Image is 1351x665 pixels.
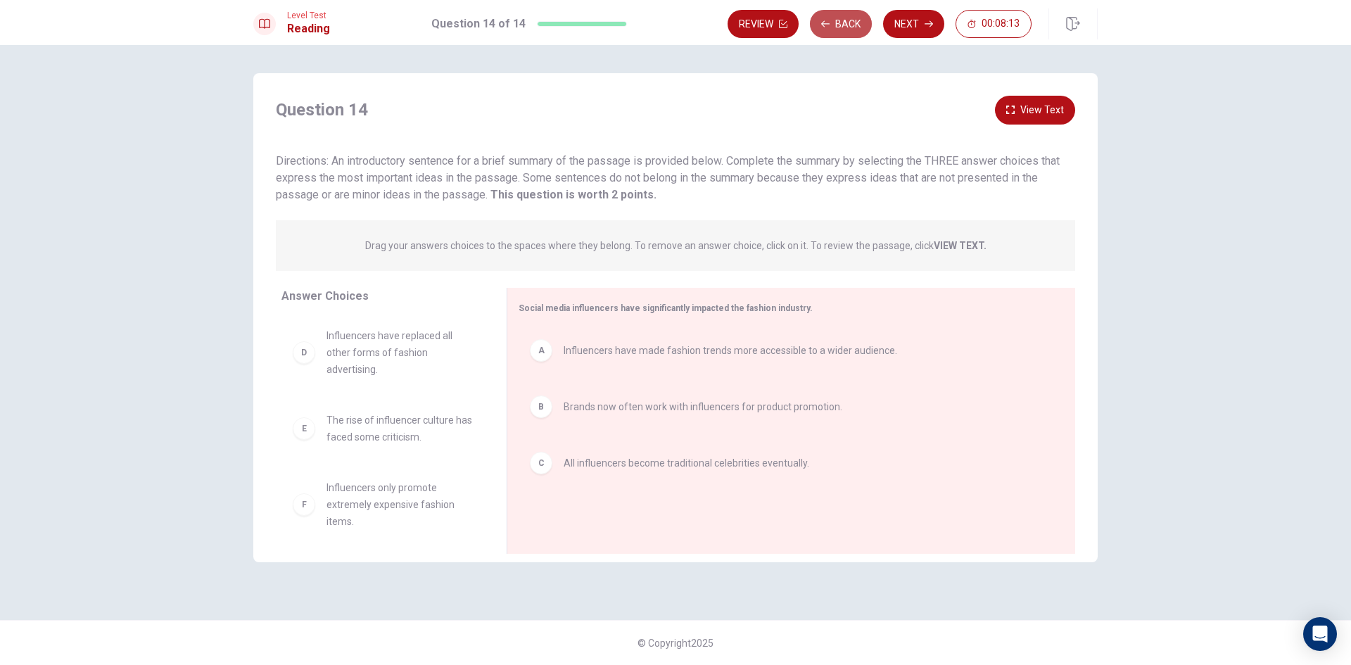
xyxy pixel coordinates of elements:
[519,303,813,313] span: Social media influencers have significantly impacted the fashion industry.
[293,493,315,516] div: F
[488,188,657,201] strong: This question is worth 2 points.
[956,10,1032,38] button: 00:08:13
[326,412,473,445] span: The rise of influencer culture has faced some criticism.
[287,20,330,37] h1: Reading
[530,395,552,418] div: B
[293,341,315,364] div: D
[281,400,484,457] div: EThe rise of influencer culture has faced some criticism.
[281,468,484,541] div: FInfluencers only promote extremely expensive fashion items.
[287,11,330,20] span: Level Test
[530,339,552,362] div: A
[564,398,842,415] span: Brands now often work with influencers for product promotion.
[982,18,1020,30] span: 00:08:13
[293,417,315,440] div: E
[995,96,1075,125] button: View Text
[934,240,987,251] strong: VIEW TEXT.
[365,240,987,251] p: Drag your answers choices to the spaces where they belong. To remove an answer choice, click on i...
[728,10,799,38] button: Review
[883,10,944,38] button: Next
[530,452,552,474] div: C
[564,342,897,359] span: Influencers have made fashion trends more accessible to a wider audience.
[431,15,526,32] h1: Question 14 of 14
[564,455,809,471] span: All influencers become traditional celebrities eventually.
[281,316,484,389] div: DInfluencers have replaced all other forms of fashion advertising.
[519,384,1053,429] div: BBrands now often work with influencers for product promotion.
[1303,617,1337,651] div: Open Intercom Messenger
[326,479,473,530] span: Influencers only promote extremely expensive fashion items.
[810,10,872,38] button: Back
[519,328,1053,373] div: AInfluencers have made fashion trends more accessible to a wider audience.
[276,99,368,121] h4: Question 14
[326,327,473,378] span: Influencers have replaced all other forms of fashion advertising.
[638,638,713,649] span: © Copyright 2025
[276,154,1060,201] span: Directions: An introductory sentence for a brief summary of the passage is provided below. Comple...
[281,289,369,303] span: Answer Choices
[519,441,1053,486] div: CAll influencers become traditional celebrities eventually.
